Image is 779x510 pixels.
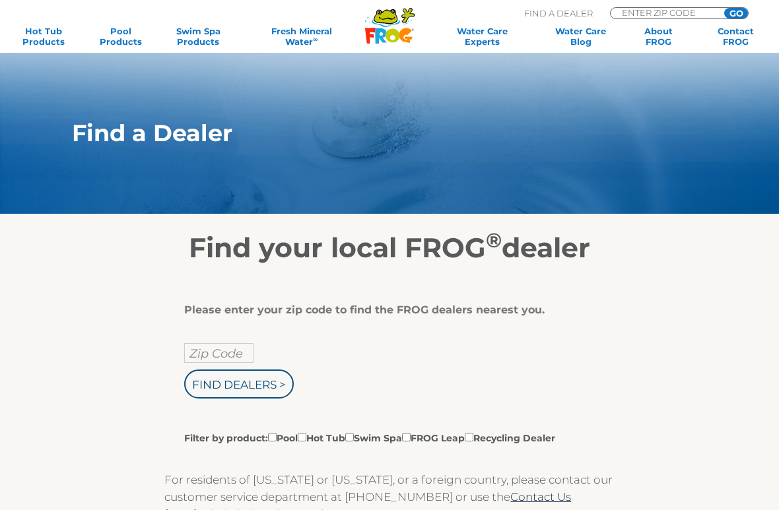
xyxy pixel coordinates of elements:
[431,26,533,47] a: Water CareExperts
[345,433,354,441] input: Filter by product:PoolHot TubSwim SpaFROG LeapRecycling Dealer
[90,26,151,47] a: PoolProducts
[621,8,710,17] input: Zip Code Form
[268,433,277,441] input: Filter by product:PoolHot TubSwim SpaFROG LeapRecycling Dealer
[628,26,689,47] a: AboutFROG
[72,120,660,146] h1: Find a Dealer
[246,26,358,47] a: Fresh MineralWater∞
[551,26,611,47] a: Water CareBlog
[402,433,411,441] input: Filter by product:PoolHot TubSwim SpaFROG LeapRecycling Dealer
[168,26,228,47] a: Swim SpaProducts
[298,433,306,441] input: Filter by product:PoolHot TubSwim SpaFROG LeapRecycling Dealer
[313,36,318,43] sup: ∞
[706,26,766,47] a: ContactFROG
[184,303,584,317] div: Please enter your zip code to find the FROG dealers nearest you.
[465,433,473,441] input: Filter by product:PoolHot TubSwim SpaFROG LeapRecycling Dealer
[524,7,593,19] p: Find A Dealer
[52,231,727,264] h2: Find your local FROG dealer
[184,430,555,445] label: Filter by product: Pool Hot Tub Swim Spa FROG Leap Recycling Dealer
[184,369,294,398] input: Find Dealers >
[724,8,748,18] input: GO
[13,26,73,47] a: Hot TubProducts
[486,228,502,253] sup: ®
